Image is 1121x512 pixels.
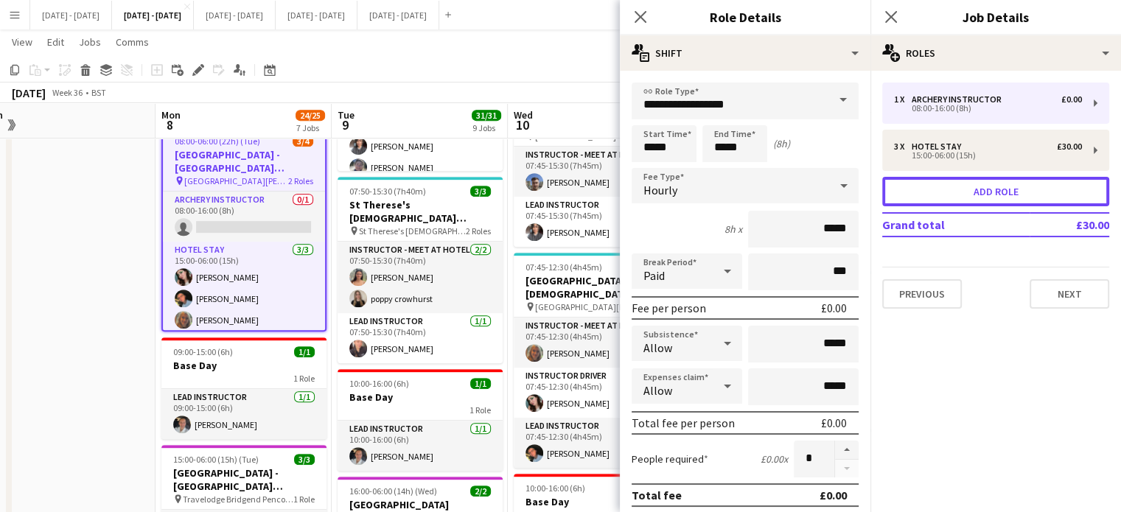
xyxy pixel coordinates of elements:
span: 10 [511,116,533,133]
div: £0.00 [821,415,847,430]
div: 7 Jobs [296,122,324,133]
h3: [GEOGRAPHIC_DATA][DEMOGRAPHIC_DATA] (80) Hub (Half Day AM) [514,274,679,301]
div: Archery Instructor [912,94,1007,105]
span: 1 Role [293,373,315,384]
span: Allow [643,340,672,355]
span: 1/1 [294,346,315,357]
button: [DATE] - [DATE] [194,1,276,29]
app-card-role: Lead Instructor1/109:00-15:00 (6h)[PERSON_NAME] [161,389,326,439]
div: 8h x [724,222,742,236]
h3: St Therese's [DEMOGRAPHIC_DATA] School (90/90) Mission Possible (Split Day) [338,198,503,225]
div: £0.00 [1061,94,1082,105]
span: 1/1 [470,378,491,389]
div: Hotel Stay [912,141,967,152]
button: Next [1030,279,1109,309]
div: 1 x [894,94,912,105]
div: Roles [870,35,1121,71]
div: £30.00 [1057,141,1082,152]
span: Jobs [79,35,101,49]
button: [DATE] - [DATE] [30,1,112,29]
td: £30.00 [1030,213,1109,236]
button: [DATE] - [DATE] [112,1,194,29]
span: Wed [514,108,533,122]
h3: Base Day [338,390,503,404]
span: 9 [335,116,355,133]
app-card-role: Instructor - Meet at Hotel1/107:45-12:30 (4h45m)[PERSON_NAME] [514,318,679,368]
span: 16:00-06:00 (14h) (Wed) [349,485,437,497]
app-job-card: Updated08:00-06:00 (22h) (Tue)3/4[GEOGRAPHIC_DATA] - [GEOGRAPHIC_DATA] [GEOGRAPHIC_DATA] [GEOGRAP... [161,113,326,332]
h3: [GEOGRAPHIC_DATA] - [GEOGRAPHIC_DATA][DEMOGRAPHIC_DATA] [161,466,326,493]
a: Jobs [73,32,107,52]
a: Edit [41,32,70,52]
div: Shift [620,35,870,71]
div: 9 Jobs [472,122,500,133]
div: [DATE] [12,85,46,100]
button: [DATE] - [DATE] [357,1,439,29]
h3: Base Day [161,359,326,372]
span: 2/2 [470,485,491,497]
button: Add role [882,177,1109,206]
span: 08:00-06:00 (22h) (Tue) [175,136,260,147]
a: Comms [110,32,155,52]
app-card-role: Lead Instructor1/107:45-15:30 (7h45m)[PERSON_NAME] [514,197,679,247]
div: £0.00 x [761,452,788,466]
app-card-role: Lead Instructor1/107:50-15:30 (7h40m)[PERSON_NAME] [338,313,503,363]
app-card-role: Instructor Driver1/107:45-12:30 (4h45m)[PERSON_NAME] [514,368,679,418]
span: Hourly [643,183,677,197]
span: 31/31 [472,110,501,121]
div: Total fee [632,488,682,502]
span: 10:00-16:00 (6h) [349,378,409,389]
app-job-card: 07:50-15:30 (7h40m)3/3St Therese's [DEMOGRAPHIC_DATA] School (90/90) Mission Possible (Split Day)... [338,177,503,363]
app-card-role: Lead Instructor1/107:45-12:30 (4h45m)[PERSON_NAME] [514,418,679,468]
div: (8h) [773,137,790,150]
h3: Job Details [870,7,1121,27]
app-card-role: Archery Instructor0/108:00-16:00 (8h) [163,192,325,242]
app-job-card: 10:00-16:00 (6h)1/1Base Day1 RoleLead Instructor1/110:00-16:00 (6h)[PERSON_NAME] [338,369,503,471]
span: 2 Roles [288,175,313,186]
div: 3 x [894,141,912,152]
a: View [6,32,38,52]
app-card-role: Lead Instructor1/110:00-16:00 (6h)[PERSON_NAME] [338,421,503,471]
span: View [12,35,32,49]
button: Previous [882,279,962,309]
span: 1 Role [293,494,315,505]
span: St Therese's [DEMOGRAPHIC_DATA] School [359,225,466,236]
span: [GEOGRAPHIC_DATA][PERSON_NAME] [184,175,288,186]
h3: Base Day [514,495,679,508]
app-job-card: 09:00-15:00 (6h)1/1Base Day1 RoleLead Instructor1/109:00-15:00 (6h)[PERSON_NAME] [161,337,326,439]
app-card-role: Lead Instructor2/207:45-16:30 (8h45m)[PERSON_NAME][PERSON_NAME] [338,111,503,182]
span: Edit [47,35,64,49]
button: [DATE] - [DATE] [276,1,357,29]
h3: [GEOGRAPHIC_DATA] - [GEOGRAPHIC_DATA] [GEOGRAPHIC_DATA] [163,148,325,175]
span: 07:45-12:30 (4h45m) [525,262,602,273]
app-card-role: Instructor - Meet at Hotel1/107:45-15:30 (7h45m)[PERSON_NAME] [514,147,679,197]
span: 09:00-15:00 (6h) [173,346,233,357]
div: Total fee per person [632,415,735,430]
div: £0.00 [820,488,847,502]
span: Week 36 [49,87,85,98]
span: Allow [643,383,672,398]
span: 1 Role [469,404,491,415]
span: Comms [116,35,149,49]
label: People required [632,452,708,466]
div: £0.00 [821,301,847,315]
app-job-card: 07:45-15:30 (7h45m)2/2[GEOGRAPHIC_DATA] (39/39) Hub (Split Day) [GEOGRAPHIC_DATA]2 RolesInstructo... [514,82,679,247]
div: BST [91,87,106,98]
span: 15:00-06:00 (15h) (Tue) [173,454,259,465]
span: Paid [643,268,665,283]
span: Tue [338,108,355,122]
span: 3/3 [294,454,315,465]
app-job-card: 07:45-12:30 (4h45m)3/3[GEOGRAPHIC_DATA][DEMOGRAPHIC_DATA] (80) Hub (Half Day AM) [GEOGRAPHIC_DATA... [514,253,679,468]
app-card-role: Hotel Stay3/315:00-06:00 (15h)[PERSON_NAME][PERSON_NAME][PERSON_NAME] [163,242,325,334]
h3: Role Details [620,7,870,27]
div: Fee per person [632,301,706,315]
span: Mon [161,108,181,122]
span: 3/4 [293,136,313,147]
span: 8 [159,116,181,133]
span: 2 Roles [466,225,491,236]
